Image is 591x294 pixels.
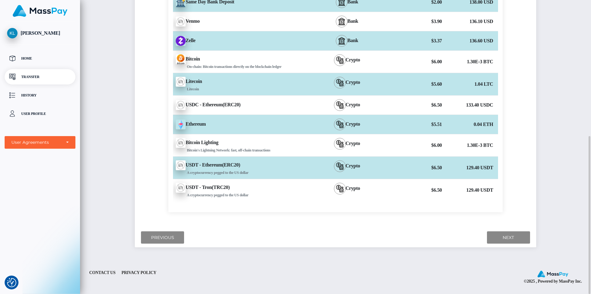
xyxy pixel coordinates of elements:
div: $6.50 [388,162,443,174]
div: Bitcoin [168,51,306,73]
img: zxlM9hkiQ1iKKYMjuOruv9zc3NfAFPM+lQmnX+Hwj+0b3s+QqDAAAAAElFTkSuQmCC [176,54,186,64]
div: © 2025 , Powered by MassPay Inc. [524,270,586,285]
img: wMhJQYtZFAryAAAAABJRU5ErkJggg== [176,183,186,193]
div: 129.40 USDT [443,162,498,174]
div: USDC - Ethereum(ERC20) [168,96,306,114]
img: wMhJQYtZFAryAAAAABJRU5ErkJggg== [176,77,186,87]
div: 1.04 LTC [443,78,498,90]
div: 0.04 ETH [443,118,498,131]
button: User Agreements [5,136,75,149]
div: $6.00 [388,56,443,68]
img: bitcoin.svg [336,163,344,170]
div: Bitcoin Lighting [168,134,306,156]
div: 129.40 USDT [443,184,498,196]
img: bitcoin.svg [336,57,344,64]
div: 133.40 USDC [443,99,498,111]
div: Bitcoin's Lightning Network: fast, off-chain transactions [176,148,306,153]
div: Crypto [306,157,388,179]
div: $3.90 [388,15,443,28]
input: Next [487,231,530,244]
a: User Profile [5,106,75,121]
div: A cryptocurrency pegged to the US dollar [176,193,306,198]
div: Crypto [306,179,388,201]
span: [PERSON_NAME] [5,30,75,36]
img: z+HV+S+XklAdAAAAABJRU5ErkJggg== [176,120,186,129]
img: bitcoin.svg [336,101,344,109]
div: 1.30E-3 BTC [443,139,498,151]
div: Litecoin [176,87,306,92]
div: Crypto [306,51,388,73]
img: wMhJQYtZFAryAAAAABJRU5ErkJggg== [176,138,186,148]
div: Crypto [306,96,388,115]
div: $6.00 [388,139,443,151]
a: History [5,88,75,103]
input: Previous [141,231,184,244]
img: wMhJQYtZFAryAAAAABJRU5ErkJggg== [176,100,186,110]
div: Crypto [306,73,388,95]
div: Venmo [168,13,306,30]
div: 136.60 USD [443,35,498,47]
p: Home [7,54,73,63]
div: Zelle [168,32,306,49]
img: bitcoin.svg [336,140,344,147]
div: Bank [306,31,388,50]
div: 1.30E-3 BTC [443,56,498,68]
p: Transfer [7,72,73,81]
div: Bank [306,12,388,31]
div: $6.50 [388,184,443,196]
button: Consent Preferences [7,278,16,287]
div: Crypto [306,134,388,156]
img: wMhJQYtZFAryAAAAABJRU5ErkJggg== [176,17,186,26]
div: 136.10 USD [443,15,498,28]
div: User Agreements [11,139,62,145]
img: MassPay [537,271,568,277]
div: $3.37 [388,35,443,47]
a: Home [5,51,75,66]
img: Revisit consent button [7,278,16,287]
a: Privacy Policy [119,268,159,277]
div: A cryptocurrency pegged to the US dollar [176,170,306,175]
img: bitcoin.svg [336,185,344,192]
a: Contact Us [87,268,118,277]
img: bank.svg [338,37,345,45]
img: bank.svg [338,18,345,25]
div: Litecoin [168,73,306,95]
div: $6.50 [388,99,443,111]
img: MassPay [13,5,67,17]
div: USDT - Ethereum(ERC20) [168,157,306,179]
img: y1DrmoQXrBxAAAAAElFTkSuQmCC [176,36,186,46]
a: Transfer [5,69,75,84]
p: User Profile [7,109,73,118]
img: bitcoin.svg [336,79,344,86]
div: $5.60 [388,78,443,90]
img: bitcoin.svg [336,121,344,128]
div: Ethereum [168,116,306,133]
div: $5.51 [388,118,443,131]
div: Crypto [306,115,388,134]
img: wMhJQYtZFAryAAAAABJRU5ErkJggg== [176,160,186,170]
div: USDT - Tron(TRC20) [168,179,306,201]
p: History [7,91,73,100]
div: On-chain: Bitcoin transactions directly on the blockchain ledger [176,64,306,69]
